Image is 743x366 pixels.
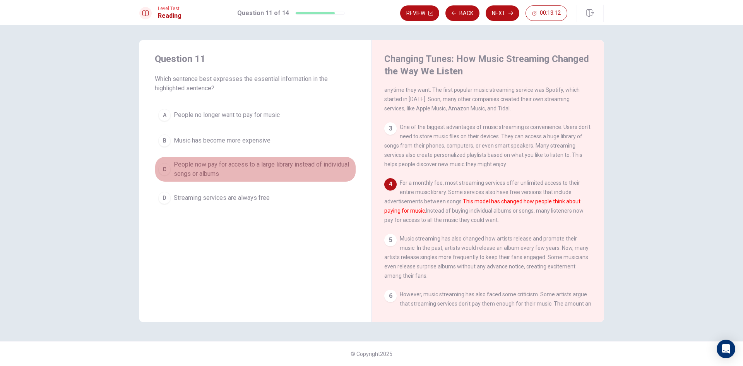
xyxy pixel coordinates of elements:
div: C [158,163,171,175]
button: 00:13:12 [526,5,567,21]
span: People now pay for access to a large library instead of individual songs or albums [174,160,353,179]
span: People no longer want to pay for music [174,110,280,120]
h1: Reading [158,11,181,21]
div: D [158,192,171,204]
div: 6 [384,290,397,302]
div: B [158,134,171,147]
button: BMusic has become more expensive [155,131,356,150]
button: APeople no longer want to pay for music [155,105,356,125]
span: Streaming services are always free [174,193,270,203]
span: Level Test [158,6,181,11]
button: DStreaming services are always free [155,188,356,208]
button: Next [486,5,519,21]
span: Music streaming has also changed how artists release and promote their music. In the past, artist... [384,235,589,279]
span: One of the biggest advantages of music streaming is convenience. Users don't need to store music ... [384,124,591,167]
span: 00:13:12 [540,10,561,16]
div: Open Intercom Messenger [717,340,735,358]
div: 4 [384,178,397,191]
div: 3 [384,122,397,135]
span: For a monthly fee, most streaming services offer unlimited access to their entire music library. ... [384,180,584,223]
span: Music streaming services let people listen to millions of songs over the internet. Instead of own... [384,68,580,112]
button: CPeople now pay for access to a large library instead of individual songs or albums [155,156,356,182]
button: Review [400,5,439,21]
span: Which sentence best expresses the essential information in the highlighted sentence? [155,74,356,93]
div: A [158,109,171,121]
h1: Question 11 of 14 [237,9,289,18]
div: 5 [384,234,397,246]
span: © Copyright 2025 [351,351,392,357]
button: Back [445,5,479,21]
h4: Question 11 [155,53,356,65]
span: Music has become more expensive [174,136,270,145]
font: This model has changed how people think about paying for music. [384,198,580,214]
h4: Changing Tunes: How Music Streaming Changed the Way We Listen [384,53,589,77]
span: However, music streaming has also faced some criticism. Some artists argue that streaming service... [384,291,591,335]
